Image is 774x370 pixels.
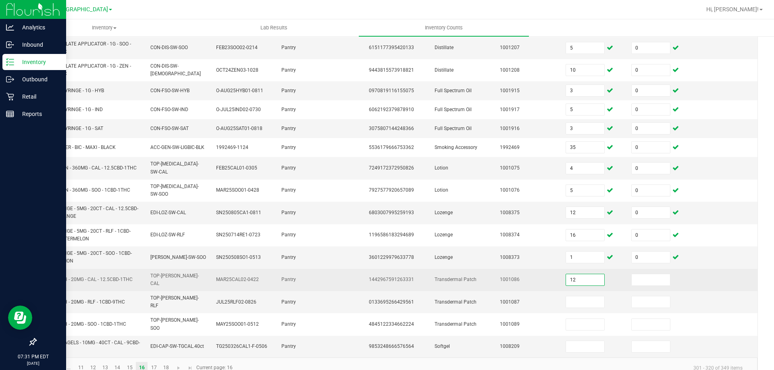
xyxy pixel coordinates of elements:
[281,187,296,193] span: Pantry
[41,299,125,305] span: SW - PATCH - 20MG - RLF - 1CBD-9THC
[216,45,258,50] span: FEB23SOO02-0214
[369,88,414,93] span: 0970819116155075
[500,165,520,171] span: 1001075
[6,23,14,31] inline-svg: Analytics
[435,165,448,171] span: Lotion
[369,165,414,171] span: 7249172372950826
[369,232,414,238] span: 1196586183294689
[6,41,14,49] inline-svg: Inbound
[435,107,472,112] span: Full Spectrum Oil
[435,67,454,73] span: Distillate
[500,299,520,305] span: 1001087
[150,254,206,260] span: [PERSON_NAME]-SW-SOO
[41,187,130,193] span: SW - LOTION - 360MG - SOO - 1CBD-1THC
[369,145,414,150] span: 5536179666753362
[41,63,131,76] span: SW - DISTILLATE APPLICATOR - 1G - ZEN - 1CBD-4THC
[41,250,132,264] span: SW - LOZENGE - 5MG - 20CT - SOO - 1CBD-1THC - LEMON
[150,273,199,286] span: TOP-[PERSON_NAME]-CAL
[369,67,414,73] span: 9443815573918821
[435,254,453,260] span: Lozenge
[41,228,131,242] span: SW - LOZENGE - 5MG - 20CT - RLF - 1CBD-9THC - WATERMELON
[435,126,472,131] span: Full Spectrum Oil
[500,321,520,327] span: 1001089
[216,126,262,131] span: O-AUG25SAT01-0818
[150,232,185,238] span: EDI-LOZ-SW-RLF
[216,88,263,93] span: O-AUG25HYB01-0811
[19,19,189,36] a: Inventory
[281,107,296,112] span: Pantry
[41,107,103,112] span: SW - FSO SYRINGE - 1G - IND
[150,210,186,215] span: EDI-LOZ-SW-CAL
[41,165,137,171] span: SW - LOTION - 360MG - CAL - 12.5CBD-1THC
[500,232,520,238] span: 1008374
[369,187,414,193] span: 7927577920657089
[216,187,259,193] span: MAR25SOO01-0428
[216,299,256,305] span: JUL25RLF02-0826
[435,88,472,93] span: Full Spectrum Oil
[414,24,474,31] span: Inventory Counts
[20,24,189,31] span: Inventory
[369,107,414,112] span: 6062192379878910
[435,343,450,349] span: Softgel
[435,187,448,193] span: Lotion
[216,343,267,349] span: TG250326CAL1-F-0506
[4,360,62,366] p: [DATE]
[281,321,296,327] span: Pantry
[6,58,14,66] inline-svg: Inventory
[435,145,477,150] span: Smoking Accessory
[500,210,520,215] span: 1008375
[281,254,296,260] span: Pantry
[435,210,453,215] span: Lozenge
[281,165,296,171] span: Pantry
[500,187,520,193] span: 1001076
[216,210,261,215] span: SN250805CA1-0811
[216,232,260,238] span: SN250714RE1-0723
[500,107,520,112] span: 1001917
[435,299,476,305] span: Transdermal Patch
[281,277,296,282] span: Pantry
[150,126,189,131] span: CON-FSO-SW-SAT
[41,321,126,327] span: SW - PATCH - 20MG - SOO - 1CBD-1THC
[281,145,296,150] span: Pantry
[14,23,62,32] p: Analytics
[369,299,414,305] span: 0133695266429561
[359,19,528,36] a: Inventory Counts
[281,126,296,131] span: Pantry
[4,353,62,360] p: 07:31 PM EDT
[53,6,108,13] span: [GEOGRAPHIC_DATA]
[500,88,520,93] span: 1001915
[41,206,138,219] span: SW - LOZENGE - 5MG - 20CT - CAL - 12.5CBD-1THC - ORANGE
[150,145,204,150] span: ACC-GEN-SW-LIGBIC-BLK
[14,109,62,119] p: Reports
[281,299,296,305] span: Pantry
[500,277,520,282] span: 1001086
[706,6,759,12] span: Hi, [PERSON_NAME]!
[369,343,414,349] span: 9853248666576564
[435,232,453,238] span: Lozenge
[369,210,414,215] span: 6803007995259193
[150,161,199,174] span: TOP-[MEDICAL_DATA]-SW-CAL
[369,45,414,50] span: 6151177395420133
[500,343,520,349] span: 1008209
[281,88,296,93] span: Pantry
[216,277,259,282] span: MAR25CAL02-0422
[189,19,359,36] a: Lab Results
[500,254,520,260] span: 1008373
[281,45,296,50] span: Pantry
[41,277,133,282] span: SW - PATCH - 20MG - CAL - 12.5CBD-1THC
[369,126,414,131] span: 3075807144248366
[14,92,62,101] p: Retail
[150,45,188,50] span: CON-DIS-SW-SOO
[435,45,454,50] span: Distillate
[216,107,261,112] span: O-JUL25IND02-0730
[281,210,296,215] span: Pantry
[6,75,14,83] inline-svg: Outbound
[216,145,248,150] span: 1992469-1124
[216,67,258,73] span: OCT24ZEN03-1028
[500,126,520,131] span: 1001916
[369,277,414,282] span: 1442967591263331
[150,88,189,93] span: CON-FSO-SW-HYB
[41,41,131,54] span: SW - DISTILLATE APPLICATOR - 1G - SOO - 1CBD-1THC
[150,343,204,349] span: EDI-CAP-SW-TGCAL.40ct
[281,343,296,349] span: Pantry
